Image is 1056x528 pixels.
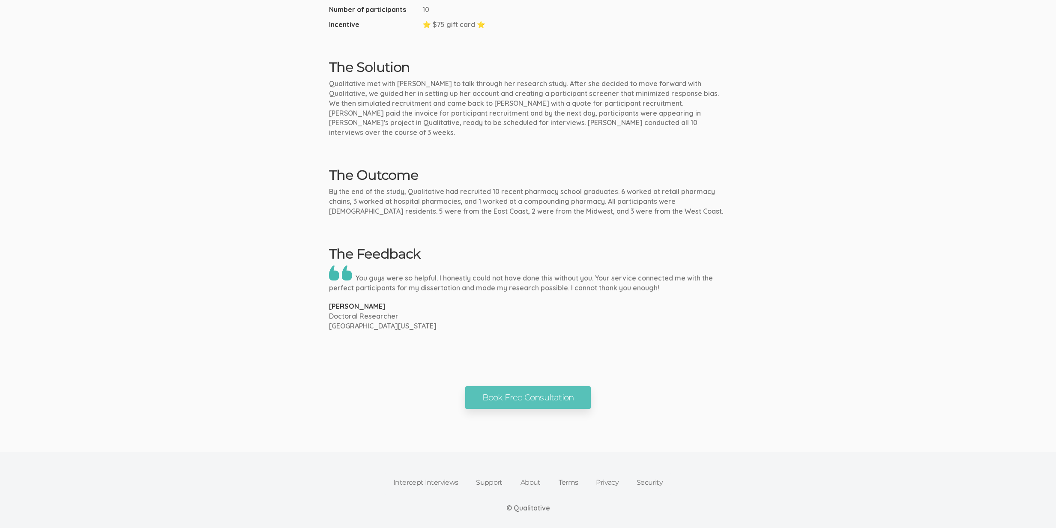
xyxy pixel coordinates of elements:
a: Intercept Interviews [384,473,467,492]
h2: The Solution [329,60,727,75]
a: Book Free Consultation [465,386,591,409]
span: ⭐ $75 gift card ⭐ [422,20,485,30]
a: Security [628,473,672,492]
div: © Qualitative [506,503,550,513]
iframe: Chat Widget [1013,487,1056,528]
a: Support [467,473,512,492]
img: Double quote [342,265,352,280]
span: Incentive [329,20,419,30]
p: You guys were so helpful. I honestly could not have done this without you. Your service connected... [329,265,727,293]
a: Privacy [587,473,628,492]
img: Double quote [329,265,339,280]
h2: The Feedback [329,246,421,261]
p: Qualitative met with [PERSON_NAME] to talk through her research study. After she decided to move ... [329,79,727,137]
h2: The Outcome [329,167,727,182]
a: Terms [550,473,587,492]
a: About [512,473,550,492]
span: 10 [422,5,429,15]
p: [GEOGRAPHIC_DATA][US_STATE] [329,321,437,331]
p: Doctoral Researcher [329,311,398,321]
p: [PERSON_NAME] [329,301,385,311]
p: By the end of the study, Qualitative had recruited 10 recent pharmacy school graduates. 6 worked ... [329,187,727,216]
span: Number of participants [329,5,419,15]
